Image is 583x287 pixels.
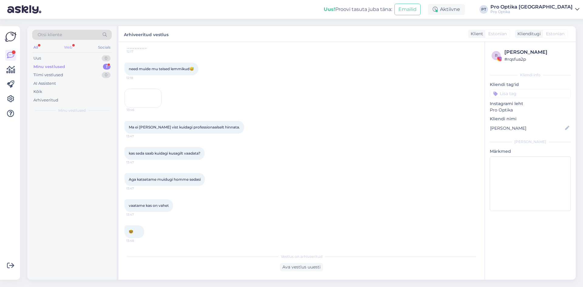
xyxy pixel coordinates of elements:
div: PT [479,5,488,14]
div: 0 [102,72,111,78]
div: 1 [103,64,111,70]
span: Estonian [546,31,564,37]
p: Pro Optika [490,107,571,113]
span: Aga katsetame muidugi homme sedasi [129,177,201,182]
span: 13:46 [127,108,149,112]
span: Estonian [488,31,507,37]
p: Märkmed [490,148,571,155]
div: Web [63,43,73,51]
label: Arhiveeritud vestlus [124,30,169,38]
span: vaatame kas on vahet [129,203,169,208]
div: Kliendi info [490,72,571,78]
span: Ma ei [PERSON_NAME] vist kuidagi professionaalselt hinnata. [129,125,240,129]
div: # rqsfua2p [504,56,569,63]
span: need muide mu teised lemmikud😅 [129,67,194,71]
div: Proovi tasuta juba täna: [324,6,392,13]
div: Aktiivne [428,4,465,15]
div: Minu vestlused [33,64,65,70]
b: Uus! [324,6,335,12]
a: Pro Optika [GEOGRAPHIC_DATA]Pro Optika [490,5,579,14]
span: Minu vestlused [58,108,86,113]
div: All [32,43,39,51]
div: Tiimi vestlused [33,72,63,78]
div: [PERSON_NAME] [504,49,569,56]
span: 12:18 [126,76,149,80]
input: Lisa tag [490,89,571,98]
div: AI Assistent [33,80,56,87]
div: Uus [33,55,41,61]
div: 0 [102,55,111,61]
span: 13:47 [126,186,149,191]
p: Kliendi tag'id [490,81,571,88]
span: 13:47 [126,212,149,217]
div: Kõik [33,89,42,95]
span: 13:48 [126,238,149,243]
span: kas seda saab kuidagi kusagilt vaadata? [129,151,200,155]
span: Otsi kliente [38,32,62,38]
div: Ava vestlus uuesti [280,263,323,271]
div: [PERSON_NAME] [490,139,571,145]
button: Emailid [394,4,421,15]
span: 🤓 [129,229,133,234]
span: r [495,53,498,58]
div: Klienditugi [515,31,541,37]
img: Askly Logo [5,31,16,43]
span: 12:17 [127,49,149,54]
p: Kliendi nimi [490,116,571,122]
span: 13:47 [126,134,149,138]
span: Vestlus on arhiveeritud [281,254,322,259]
div: Arhiveeritud [33,97,58,103]
div: Socials [97,43,112,51]
div: Pro Optika [490,9,573,14]
input: Lisa nimi [490,125,564,132]
div: Pro Optika [GEOGRAPHIC_DATA] [490,5,573,9]
div: Klient [468,31,483,37]
span: 13:47 [126,160,149,165]
p: Instagrami leht [490,101,571,107]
